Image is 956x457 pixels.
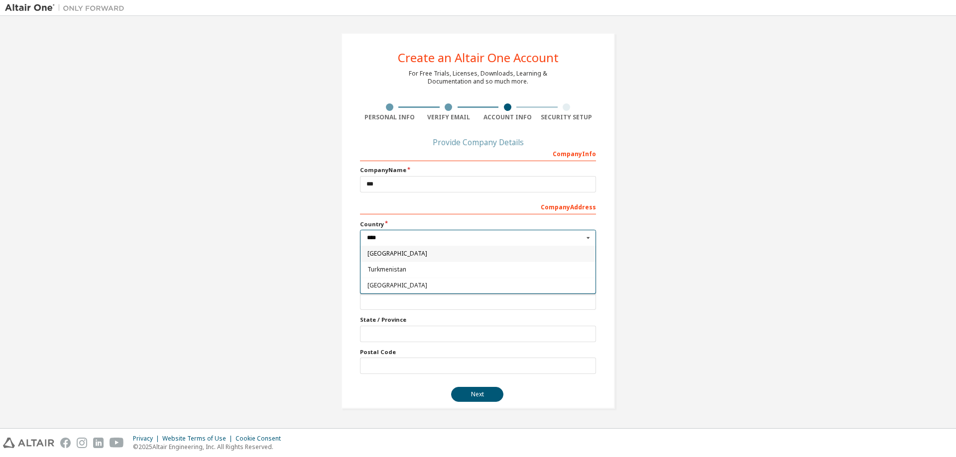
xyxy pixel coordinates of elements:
[5,3,129,13] img: Altair One
[398,52,559,64] div: Create an Altair One Account
[419,113,478,121] div: Verify Email
[360,316,596,324] label: State / Province
[236,435,287,443] div: Cookie Consent
[77,438,87,448] img: instagram.svg
[360,113,419,121] div: Personal Info
[3,438,54,448] img: altair_logo.svg
[93,438,104,448] img: linkedin.svg
[451,387,503,402] button: Next
[110,438,124,448] img: youtube.svg
[367,267,589,273] span: Turkmenistan
[60,438,71,448] img: facebook.svg
[360,166,596,174] label: Company Name
[537,113,597,121] div: Security Setup
[360,139,596,145] div: Provide Company Details
[367,251,589,257] span: [GEOGRAPHIC_DATA]
[360,198,596,214] div: Company Address
[360,348,596,356] label: Postal Code
[133,443,287,451] p: © 2025 Altair Engineering, Inc. All Rights Reserved.
[478,113,537,121] div: Account Info
[367,282,589,288] span: [GEOGRAPHIC_DATA]
[133,435,162,443] div: Privacy
[162,435,236,443] div: Website Terms of Use
[409,70,547,86] div: For Free Trials, Licenses, Downloads, Learning & Documentation and so much more.
[360,220,596,228] label: Country
[360,145,596,161] div: Company Info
